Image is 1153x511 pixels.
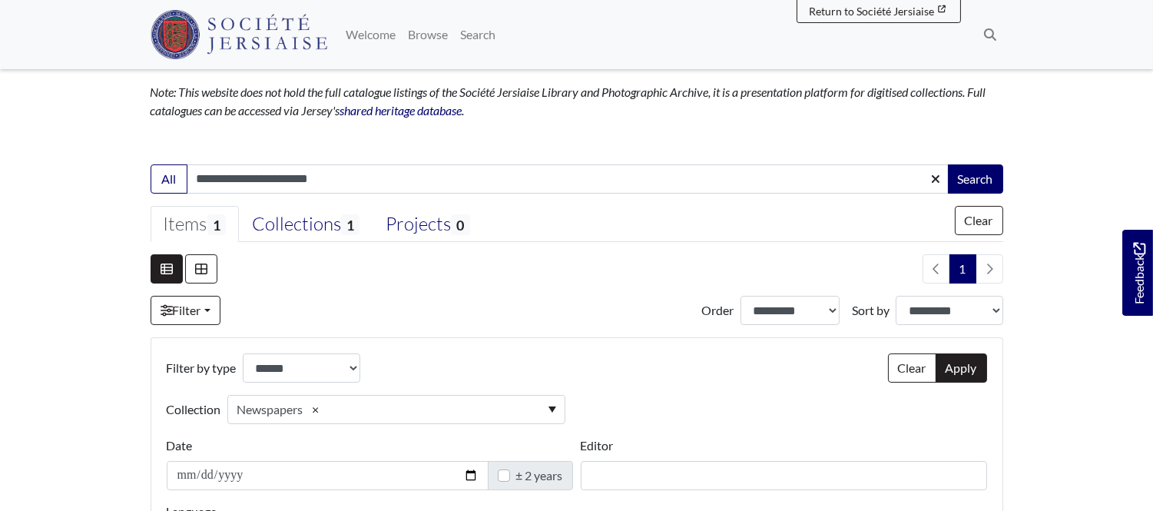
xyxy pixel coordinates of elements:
div: Items [164,213,226,236]
span: Feedback [1130,243,1148,305]
input: Enter one or more search terms... [187,164,949,194]
label: Sort by [852,301,890,320]
span: 1 [207,214,226,235]
div: Collections [252,213,359,236]
label: Filter by type [167,353,237,383]
span: Return to Société Jersiaise [810,5,935,18]
div: Projects [386,213,469,236]
a: Filter [151,296,220,325]
a: shared heritage database [340,103,462,118]
button: Apply [936,353,987,383]
span: Goto page 1 [949,254,976,284]
img: Société Jersiaise [151,10,328,59]
label: ± 2 years [516,466,563,485]
span: 0 [451,214,469,235]
button: Clear [955,206,1003,235]
a: Browse [402,19,454,50]
label: Editor [581,436,614,455]
a: Welcome [340,19,402,50]
a: Search [454,19,502,50]
label: Date [167,436,193,455]
span: 1 [341,214,359,235]
em: Note: This website does not hold the full catalogue listings of the Société Jersiaise Library and... [151,85,986,118]
button: Clear [888,353,936,383]
li: Previous page [923,254,950,284]
label: Collection [167,395,221,424]
nav: pagination [916,254,1003,284]
a: Would you like to provide feedback? [1122,230,1153,316]
a: × [306,400,326,419]
button: Search [948,164,1003,194]
a: Société Jersiaise logo [151,6,328,63]
label: Order [702,301,734,320]
div: Newspapers [237,400,303,419]
button: All [151,164,187,194]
